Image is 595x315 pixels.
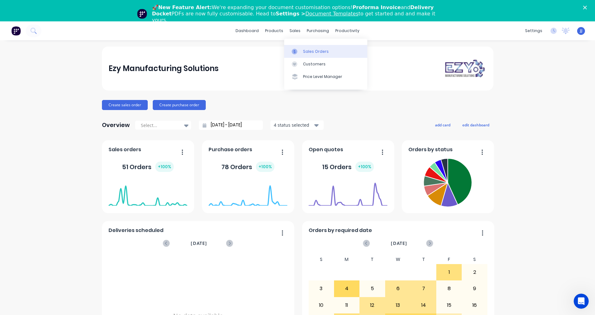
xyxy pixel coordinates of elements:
[137,9,147,19] img: Profile image for Team
[580,28,582,34] span: JJ
[276,11,359,17] b: Settings >
[385,281,411,296] div: 6
[221,162,274,172] div: 78 Orders
[152,4,448,23] div: 🚀 We're expanding your document customisation options! and PDFs are now fully customisable. Head ...
[437,297,462,313] div: 15
[583,6,589,9] div: Close
[109,146,141,153] span: Sales orders
[303,61,326,67] div: Customers
[284,70,367,83] a: Price Level Manager
[270,120,324,130] button: 4 status selected
[437,264,462,280] div: 1
[303,49,329,54] div: Sales Orders
[122,162,174,172] div: 51 Orders
[102,119,130,131] div: Overview
[309,227,372,234] span: Orders by required date
[462,281,487,296] div: 9
[431,121,454,129] button: add card
[191,240,207,247] span: [DATE]
[305,11,358,17] a: Document Templates
[411,281,436,296] div: 7
[334,297,359,313] div: 11
[322,162,374,172] div: 15 Orders
[391,240,407,247] span: [DATE]
[462,255,487,264] div: S
[353,4,401,10] b: Proforma Invoice
[458,121,493,129] button: edit dashboard
[574,294,589,309] iframe: Intercom live chat
[152,4,434,17] b: Delivery Docket
[308,255,334,264] div: S
[408,146,453,153] span: Orders by status
[109,227,163,234] span: Deliveries scheduled
[359,255,385,264] div: T
[355,162,374,172] div: + 100 %
[332,26,363,36] div: productivity
[360,297,385,313] div: 12
[385,297,411,313] div: 13
[385,255,411,264] div: W
[522,26,545,36] div: settings
[309,297,334,313] div: 10
[11,26,21,36] img: Factory
[309,146,343,153] span: Open quotes
[411,255,436,264] div: T
[286,26,304,36] div: sales
[102,100,148,110] button: Create sales order
[303,74,342,80] div: Price Level Manager
[284,58,367,70] a: Customers
[274,122,313,128] div: 4 status selected
[360,281,385,296] div: 5
[262,26,286,36] div: products
[411,297,436,313] div: 14
[284,45,367,58] a: Sales Orders
[462,297,487,313] div: 16
[209,146,252,153] span: Purchase orders
[158,4,212,10] b: New Feature Alert:
[109,62,219,75] div: Ezy Manufacturing Solutions
[334,281,359,296] div: 4
[462,264,487,280] div: 2
[334,255,360,264] div: M
[155,162,174,172] div: + 100 %
[437,281,462,296] div: 8
[436,255,462,264] div: F
[304,26,332,36] div: purchasing
[232,26,262,36] a: dashboard
[153,100,206,110] button: Create purchase order
[256,162,274,172] div: + 100 %
[443,58,486,79] img: Ezy Manufacturing Solutions
[309,281,334,296] div: 3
